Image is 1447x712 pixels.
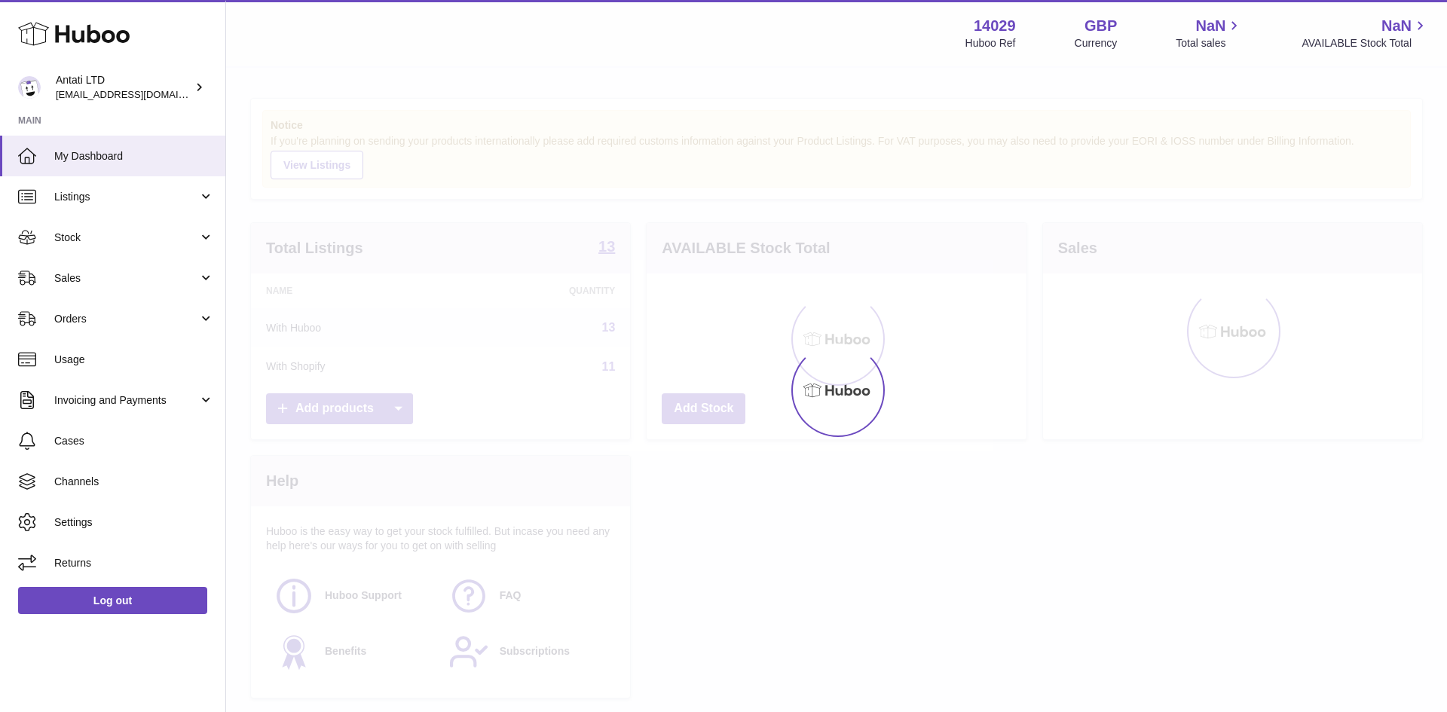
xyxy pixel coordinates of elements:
span: Total sales [1176,36,1243,50]
div: Currency [1075,36,1118,50]
span: NaN [1381,16,1412,36]
span: Usage [54,353,214,367]
span: Orders [54,312,198,326]
div: Huboo Ref [965,36,1016,50]
span: Returns [54,556,214,570]
span: Settings [54,515,214,530]
img: internalAdmin-14029@internal.huboo.com [18,76,41,99]
span: AVAILABLE Stock Total [1302,36,1429,50]
span: Invoicing and Payments [54,393,198,408]
a: NaN AVAILABLE Stock Total [1302,16,1429,50]
strong: 14029 [974,16,1016,36]
a: NaN Total sales [1176,16,1243,50]
span: NaN [1195,16,1225,36]
span: Stock [54,231,198,245]
span: Channels [54,475,214,489]
span: Listings [54,190,198,204]
a: Log out [18,587,207,614]
span: Sales [54,271,198,286]
strong: GBP [1084,16,1117,36]
span: [EMAIL_ADDRESS][DOMAIN_NAME] [56,88,222,100]
span: My Dashboard [54,149,214,163]
span: Cases [54,434,214,448]
div: Antati LTD [56,73,191,102]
